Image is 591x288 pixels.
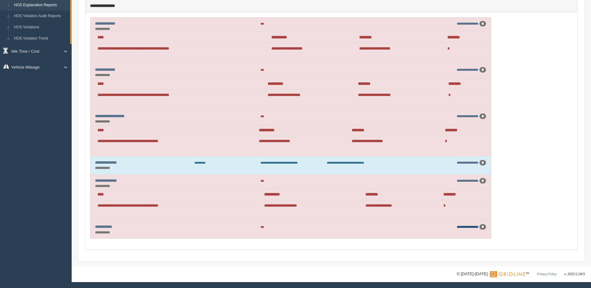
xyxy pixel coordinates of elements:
div: © [DATE]-[DATE] - ™ [457,271,585,277]
a: HOS Violation Trend [11,33,70,44]
span: v. 2025.5.2403 [565,272,585,276]
img: Gridline [490,271,525,277]
a: Privacy Policy [537,272,556,276]
a: HOS Violation Audit Reports [11,11,70,22]
a: HOS Violations [11,22,70,33]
